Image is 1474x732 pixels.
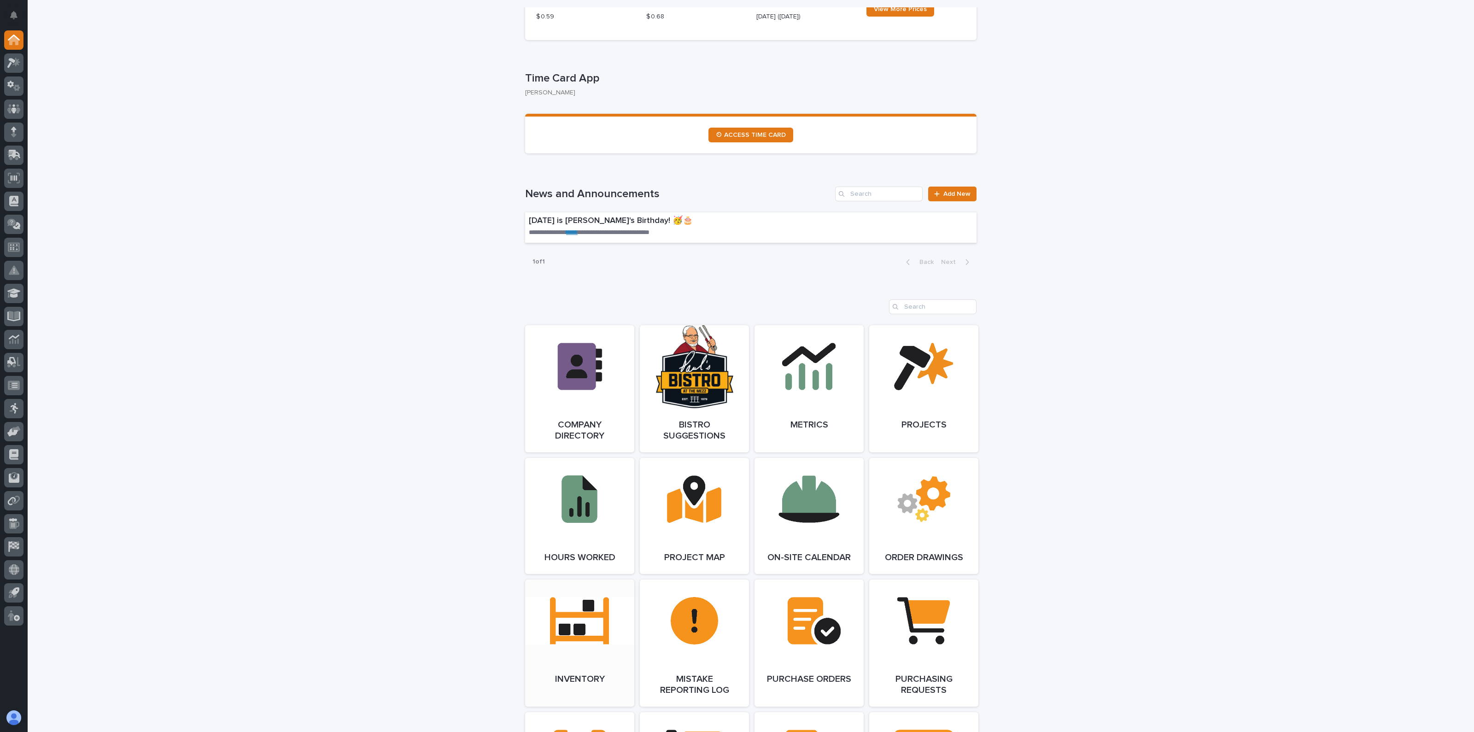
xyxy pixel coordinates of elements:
p: $ 0.59 [536,12,635,22]
a: Inventory [525,580,634,707]
span: Next [941,259,961,265]
h1: News and Announcements [525,187,831,201]
button: Back [899,258,937,266]
a: Purchase Orders [755,580,864,707]
span: ⏲ ACCESS TIME CARD [716,132,786,138]
span: Add New [943,191,971,197]
a: Project Map [640,458,749,574]
input: Search [889,299,977,314]
a: View More Prices [866,2,934,17]
p: 1 of 1 [525,251,552,273]
a: Mistake Reporting Log [640,580,749,707]
a: Metrics [755,325,864,452]
a: Add New [928,187,977,201]
p: $ 0.68 [646,12,745,22]
p: Time Card App [525,72,973,85]
p: [PERSON_NAME] [525,89,969,97]
span: View More Prices [874,6,927,12]
span: Back [914,259,934,265]
a: Bistro Suggestions [640,325,749,452]
a: Projects [869,325,978,452]
a: Order Drawings [869,458,978,574]
a: Hours Worked [525,458,634,574]
button: Notifications [4,6,23,25]
a: Company Directory [525,325,634,452]
button: Next [937,258,977,266]
div: Notifications [12,11,23,26]
p: [DATE] ([DATE]) [756,12,855,22]
button: users-avatar [4,708,23,727]
a: On-Site Calendar [755,458,864,574]
p: [DATE] is [PERSON_NAME]'s Birthday! 🥳🎂 [529,216,849,226]
input: Search [835,187,923,201]
a: Purchasing Requests [869,580,978,707]
a: ⏲ ACCESS TIME CARD [708,128,793,142]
